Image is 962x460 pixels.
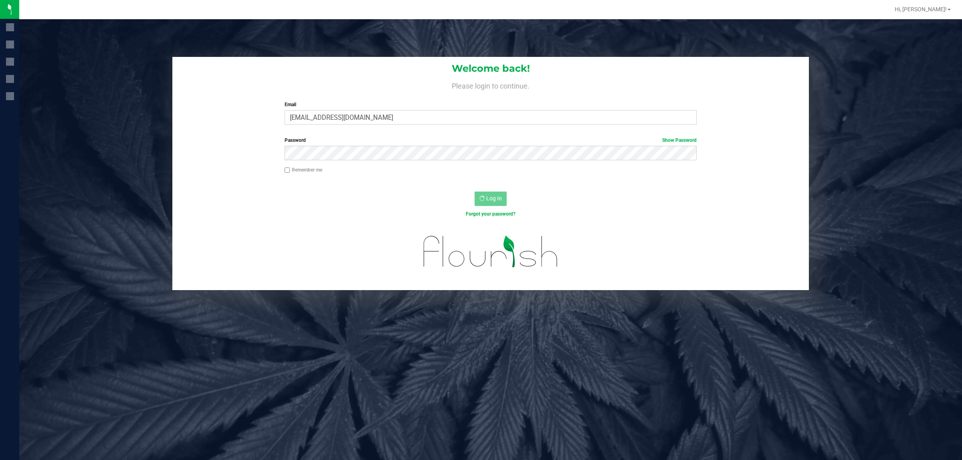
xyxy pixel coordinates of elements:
[285,101,697,108] label: Email
[285,166,322,174] label: Remember me
[285,167,290,173] input: Remember me
[411,226,570,277] img: flourish_logo.svg
[466,211,515,217] a: Forgot your password?
[172,80,809,90] h4: Please login to continue.
[662,137,697,143] a: Show Password
[172,63,809,74] h1: Welcome back!
[285,137,306,143] span: Password
[486,195,502,202] span: Log In
[475,192,507,206] button: Log In
[895,6,947,12] span: Hi, [PERSON_NAME]!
